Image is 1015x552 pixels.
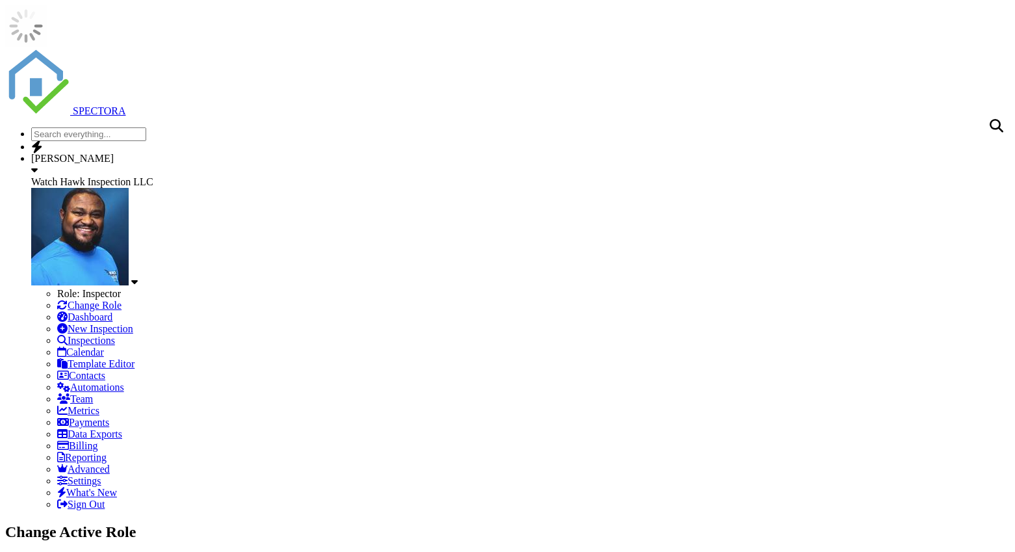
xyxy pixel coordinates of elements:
[57,358,135,369] a: Template Editor
[57,370,105,381] a: Contacts
[57,405,99,416] a: Metrics
[57,300,122,311] a: Change Role
[5,49,70,114] img: The Best Home Inspection Software - Spectora
[57,475,101,486] a: Settings
[31,153,1010,164] div: [PERSON_NAME]
[57,417,109,428] a: Payments
[31,188,129,285] img: img_2163.jpeg
[57,382,124,393] a: Automations
[57,335,115,346] a: Inspections
[5,105,126,116] a: SPECTORA
[57,288,121,299] span: Role: Inspector
[5,5,47,47] img: loading-93afd81d04378562ca97960a6d0abf470c8f8241ccf6a1b4da771bf876922d1b.gif
[57,311,112,322] a: Dashboard
[57,428,122,440] a: Data Exports
[73,105,126,116] span: SPECTORA
[57,323,133,334] a: New Inspection
[57,440,97,451] a: Billing
[31,127,146,141] input: Search everything...
[57,452,107,463] a: Reporting
[31,176,1010,188] div: Watch Hawk Inspection LLC
[57,464,110,475] a: Advanced
[57,347,104,358] a: Calendar
[5,523,1010,541] h2: Change Active Role
[57,487,117,498] a: What's New
[57,393,93,404] a: Team
[57,499,105,510] a: Sign Out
